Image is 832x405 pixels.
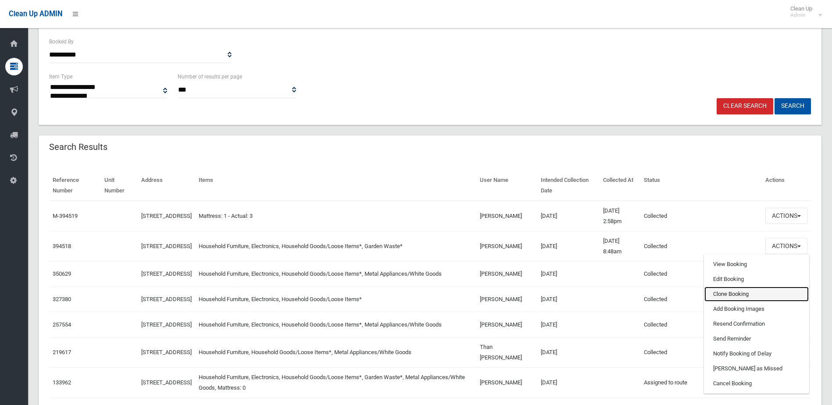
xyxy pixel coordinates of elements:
[53,296,71,302] a: 327380
[765,208,807,224] button: Actions
[537,201,600,231] td: [DATE]
[717,98,773,114] a: Clear Search
[9,10,62,18] span: Clean Up ADMIN
[704,361,809,376] a: [PERSON_NAME] as Missed
[775,98,811,114] button: Search
[765,238,807,254] button: Actions
[537,261,600,287] td: [DATE]
[600,171,641,201] th: Collected At
[704,346,809,361] a: Notify Booking of Delay
[640,171,761,201] th: Status
[53,213,78,219] a: M-394519
[195,261,476,287] td: Household Furniture, Electronics, Household Goods/Loose Items*, Metal Appliances/White Goods
[476,261,537,287] td: [PERSON_NAME]
[195,368,476,398] td: Household Furniture, Electronics, Household Goods/Loose Items*, Garden Waste*, Metal Appliances/W...
[476,201,537,231] td: [PERSON_NAME]
[640,368,761,398] td: Assigned to route
[138,171,195,201] th: Address
[195,171,476,201] th: Items
[640,261,761,287] td: Collected
[640,201,761,231] td: Collected
[640,231,761,261] td: Collected
[53,349,71,355] a: 219617
[790,12,812,18] small: Admin
[537,171,600,201] th: Intended Collection Date
[141,349,192,355] a: [STREET_ADDRESS]
[141,379,192,386] a: [STREET_ADDRESS]
[53,321,71,328] a: 257554
[53,243,71,249] a: 394518
[49,37,74,46] label: Booked By
[640,337,761,368] td: Collected
[537,337,600,368] td: [DATE]
[704,287,809,302] a: Clone Booking
[704,257,809,272] a: View Booking
[476,287,537,312] td: [PERSON_NAME]
[476,171,537,201] th: User Name
[141,321,192,328] a: [STREET_ADDRESS]
[53,270,71,277] a: 350629
[476,337,537,368] td: Than [PERSON_NAME]
[53,379,71,386] a: 133962
[537,312,600,337] td: [DATE]
[195,312,476,337] td: Household Furniture, Electronics, Household Goods/Loose Items*, Metal Appliances/White Goods
[476,368,537,398] td: [PERSON_NAME]
[141,213,192,219] a: [STREET_ADDRESS]
[600,201,641,231] td: [DATE] 2:58pm
[178,72,242,82] label: Number of results per page
[537,287,600,312] td: [DATE]
[49,72,72,82] label: Item Type
[640,287,761,312] td: Collected
[195,201,476,231] td: Mattress: 1 - Actual: 3
[39,139,118,156] header: Search Results
[141,296,192,302] a: [STREET_ADDRESS]
[704,376,809,391] a: Cancel Booking
[101,171,138,201] th: Unit Number
[537,368,600,398] td: [DATE]
[195,287,476,312] td: Household Furniture, Electronics, Household Goods/Loose Items*
[195,337,476,368] td: Household Furniture, Household Goods/Loose Items*, Metal Appliances/White Goods
[704,302,809,316] a: Add Booking Images
[476,312,537,337] td: [PERSON_NAME]
[195,231,476,261] td: Household Furniture, Electronics, Household Goods/Loose Items*, Garden Waste*
[704,316,809,331] a: Resend Confirmation
[600,231,641,261] td: [DATE] 8:48am
[141,243,192,249] a: [STREET_ADDRESS]
[704,272,809,287] a: Edit Booking
[640,312,761,337] td: Collected
[476,231,537,261] td: [PERSON_NAME]
[49,171,101,201] th: Reference Number
[704,331,809,346] a: Send Reminder
[537,231,600,261] td: [DATE]
[762,171,811,201] th: Actions
[786,5,821,18] span: Clean Up
[141,270,192,277] a: [STREET_ADDRESS]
